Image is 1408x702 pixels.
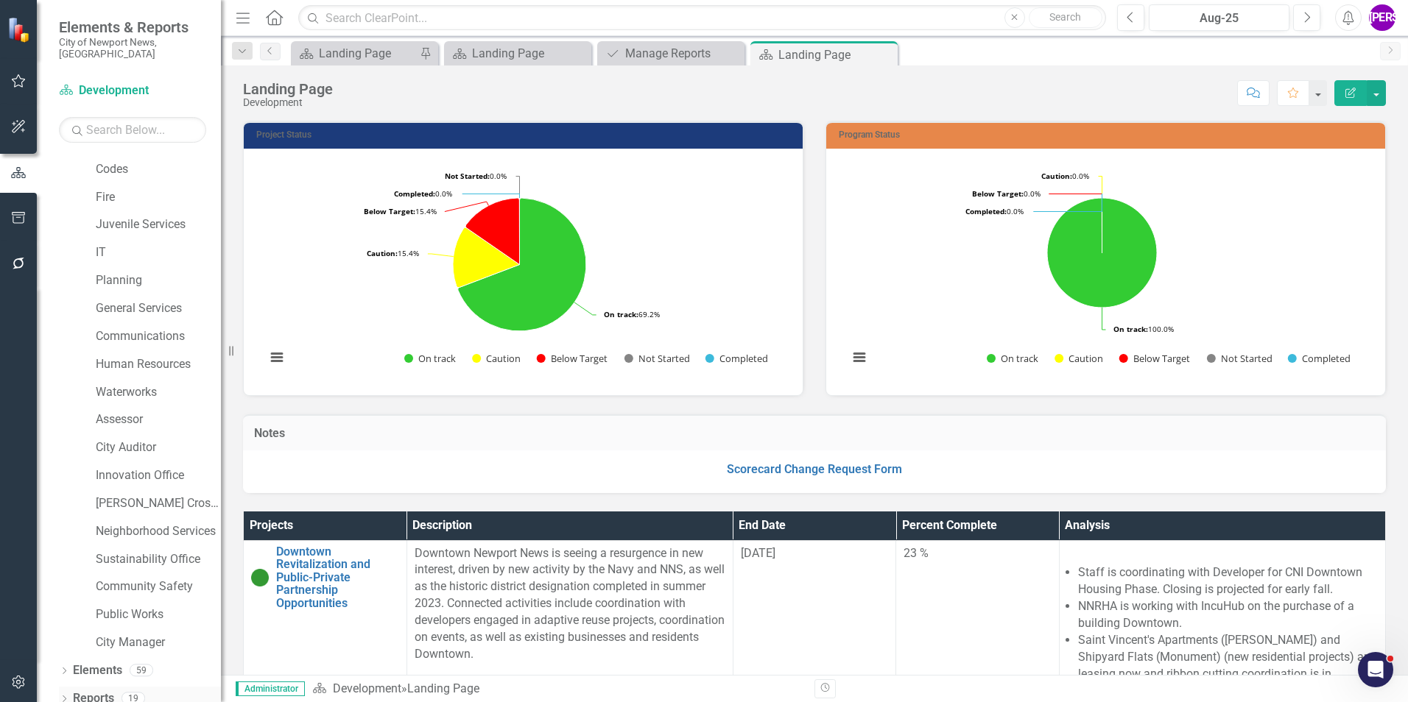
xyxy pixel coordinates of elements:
[364,206,415,216] tspan: Below Target:
[73,662,122,679] a: Elements
[59,18,206,36] span: Elements & Reports
[778,46,894,64] div: Landing Page
[251,569,269,586] img: On Target
[394,188,452,199] text: 0.0%
[472,352,521,365] button: Show Caution
[1221,352,1273,365] text: Not Started
[96,634,221,651] a: City Manager
[96,411,221,428] a: Assessor
[972,188,1024,199] tspan: Below Target:
[276,545,399,610] a: Downtown Revitalization and Public-Private Partnership Opportunities
[96,300,221,317] a: General Services
[965,206,1024,216] text: 0.0%
[96,244,221,261] a: IT
[1049,11,1081,23] span: Search
[96,495,221,512] a: [PERSON_NAME] Crossing
[394,188,435,199] tspan: Completed:
[465,198,519,264] path: Below Target, 2.
[604,309,660,319] text: 69.2%
[258,160,781,380] svg: Interactive chart
[367,248,398,258] tspan: Caution:
[604,309,638,319] tspan: On track:
[130,664,153,677] div: 59
[601,44,741,63] a: Manage Reports
[1029,7,1102,28] button: Search
[705,352,768,365] button: Show Completed
[458,198,586,331] path: On track, 9.
[1041,171,1072,181] tspan: Caution:
[96,467,221,484] a: Innovation Office
[298,5,1106,31] input: Search ClearPoint...
[1369,4,1395,31] button: [PERSON_NAME]
[445,171,490,181] tspan: Not Started:
[624,352,689,365] button: Show Not Started
[236,681,305,696] span: Administrator
[965,206,1007,216] tspan: Completed:
[415,545,725,663] p: Downtown Newport News is seeing a resurgence in new interest, driven by new activity by the Navy ...
[96,523,221,540] a: Neighborhood Services
[1207,352,1272,365] button: Show Not Started
[96,578,221,595] a: Community Safety
[59,82,206,99] a: Development
[1113,324,1148,334] tspan: On track:
[638,352,690,365] text: Not Started
[367,248,419,258] text: 15.4%
[839,130,1378,140] h3: Program Status
[96,606,221,623] a: Public Works
[96,189,221,206] a: Fire
[1078,598,1378,632] li: NNRHA is working with IncuHub on the purchase of a building Downtown.
[96,216,221,233] a: Juvenile Services
[727,462,902,476] a: Scorecard Change Request Form
[1113,324,1174,334] text: 100.0%
[1041,171,1089,181] text: 0.0%
[1078,632,1378,699] li: Saint Vincent's Apartments ([PERSON_NAME]) and Shipyard Flats (Monument) (new residential project...
[254,427,1375,440] h3: Notes
[59,36,206,60] small: City of Newport News, [GEOGRAPHIC_DATA]
[1358,652,1393,687] iframe: Intercom live chat
[96,272,221,289] a: Planning
[96,551,221,568] a: Sustainability Office
[1055,352,1103,365] button: Show Caution
[841,160,1370,380] div: Chart. Highcharts interactive chart.
[841,160,1363,380] svg: Interactive chart
[258,160,788,380] div: Chart. Highcharts interactive chart.
[243,97,333,108] div: Development
[1288,352,1351,365] button: Show Completed
[59,117,206,143] input: Search Below...
[453,227,520,287] path: Caution, 2.
[333,681,401,695] a: Development
[96,384,221,401] a: Waterworks
[407,681,479,695] div: Landing Page
[1149,4,1289,31] button: Aug-25
[1047,198,1157,308] path: On track, 7.
[849,347,870,368] button: View chart menu, Chart
[472,44,588,63] div: Landing Page
[364,206,437,216] text: 15.4%
[445,171,507,181] text: 0.0%
[1119,352,1191,365] button: Show Below Target
[972,188,1041,199] text: 0.0%
[987,352,1038,365] button: Show On track
[267,347,287,368] button: View chart menu, Chart
[243,81,333,97] div: Landing Page
[96,439,221,456] a: City Auditor
[904,545,1052,562] div: 23 %
[1154,10,1284,27] div: Aug-25
[404,352,456,365] button: Show On track
[319,44,416,63] div: Landing Page
[256,130,795,140] h3: Project Status
[1078,564,1378,598] li: Staff is coordinating with Developer for CNI Downtown Housing Phase. Closing is projected for ear...
[537,352,608,365] button: Show Below Target
[295,44,416,63] a: Landing Page
[96,328,221,345] a: Communications
[96,161,221,178] a: Codes
[625,44,741,63] div: Manage Reports
[96,356,221,373] a: Human Resources
[7,16,33,42] img: ClearPoint Strategy
[741,546,775,560] span: [DATE]
[312,681,803,698] div: »
[448,44,588,63] a: Landing Page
